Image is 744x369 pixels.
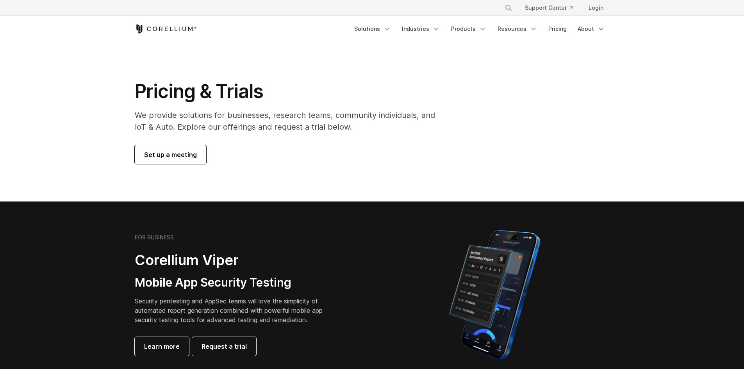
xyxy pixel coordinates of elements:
h2: Corellium Viper [135,251,335,269]
div: Navigation Menu [350,22,610,36]
a: Products [446,22,491,36]
h3: Mobile App Security Testing [135,275,335,290]
a: Login [582,1,610,15]
span: Learn more [144,342,180,351]
a: Corellium Home [135,24,197,34]
span: Set up a meeting [144,150,197,159]
div: Navigation Menu [495,1,610,15]
p: Security pentesting and AppSec teams will love the simplicity of automated report generation comb... [135,296,335,324]
p: We provide solutions for businesses, research teams, community individuals, and IoT & Auto. Explo... [135,109,446,133]
img: Corellium MATRIX automated report on iPhone showing app vulnerability test results across securit... [436,226,553,363]
a: Solutions [350,22,396,36]
a: Industries [397,22,445,36]
button: Search [501,1,516,15]
a: Support Center [519,1,579,15]
a: Set up a meeting [135,145,206,164]
a: Resources [493,22,542,36]
span: Request a trial [202,342,247,351]
a: Learn more [135,337,189,356]
a: Pricing [544,22,571,36]
a: Request a trial [192,337,256,356]
h1: Pricing & Trials [135,80,446,103]
h6: FOR BUSINESS [135,234,174,241]
a: About [573,22,610,36]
